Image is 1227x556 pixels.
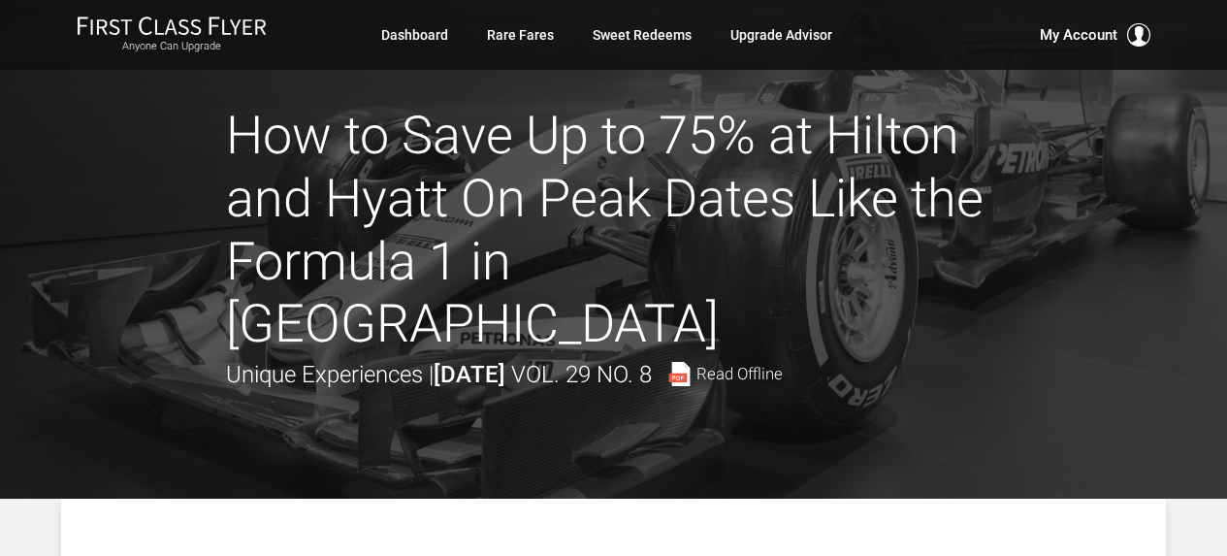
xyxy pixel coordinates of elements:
span: Read Offline [696,366,783,382]
small: Anyone Can Upgrade [77,40,267,53]
a: Sweet Redeems [593,17,692,52]
a: Upgrade Advisor [730,17,832,52]
div: Unique Experiences | [226,356,783,393]
a: Dashboard [381,17,448,52]
a: First Class FlyerAnyone Can Upgrade [77,16,267,54]
a: Read Offline [667,362,783,386]
img: First Class Flyer [77,16,267,36]
a: Rare Fares [487,17,554,52]
img: pdf-file.svg [667,362,692,386]
strong: [DATE] [434,361,505,388]
button: My Account [1040,23,1150,47]
span: My Account [1040,23,1117,47]
span: Vol. 29 No. 8 [511,361,652,388]
iframe: Opens a widget where you can find more information [1069,498,1208,546]
h1: How to Save Up to 75% at Hilton and Hyatt On Peak Dates Like the Formula 1 in [GEOGRAPHIC_DATA] [226,105,1002,356]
